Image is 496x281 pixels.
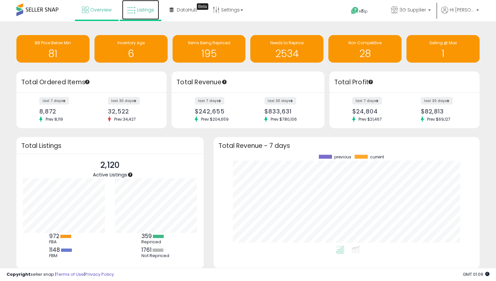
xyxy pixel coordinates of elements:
span: Items Being Repriced [188,40,230,46]
span: Prev: $204,659 [198,116,232,122]
span: Prev: 34,427 [111,116,139,122]
a: Non Competitive 28 [328,35,402,63]
span: Help [359,9,368,14]
span: DataHub [177,7,197,13]
a: Items Being Repriced 195 [173,35,246,63]
span: Non Competitive [348,40,382,46]
div: FBM [49,253,79,258]
h3: Total Revenue [176,78,320,87]
span: Inventory Age [117,40,145,46]
h1: 28 [332,48,398,59]
div: Tooltip anchor [84,79,90,85]
b: 972 [49,232,59,240]
i: Get Help [351,7,359,15]
label: last 7 days [352,97,382,105]
span: BB Price Below Min [35,40,71,46]
b: 359 [141,232,152,240]
div: Tooltip anchor [127,172,133,178]
h1: 6 [98,48,164,59]
label: last 7 days [195,97,224,105]
label: last 30 days [108,97,140,105]
div: Tooltip anchor [368,79,374,85]
label: last 7 days [39,97,69,105]
h1: 1 [410,48,476,59]
a: Selling @ Max 1 [406,35,480,63]
div: FBA [49,239,79,245]
h1: 195 [176,48,242,59]
span: Prev: $69,127 [424,116,454,122]
span: Prev: $780,106 [267,116,300,122]
span: Needs to Reprice [270,40,303,46]
h3: Total Listings [21,143,199,148]
h3: Total Ordered Items [21,78,162,87]
div: Tooltip anchor [221,79,227,85]
a: Help [346,2,381,21]
h3: Total Profit [334,78,475,87]
span: Overview [90,7,112,13]
b: 1148 [49,246,60,254]
span: Listings [137,7,154,13]
span: Selling @ Max [429,40,457,46]
a: Hi [PERSON_NAME] [441,7,479,21]
span: Active Listings [93,171,127,178]
div: $833,631 [264,108,313,115]
b: 1761 [141,246,152,254]
div: Tooltip anchor [197,3,208,10]
label: last 30 days [421,97,453,105]
span: 2025-10-14 01:09 GMT [463,271,489,277]
span: Prev: 8,119 [42,116,66,122]
span: Prev: $21,467 [355,116,385,122]
a: Terms of Use [56,271,84,277]
strong: Copyright [7,271,31,277]
h1: 81 [20,48,86,59]
h1: 2534 [254,48,320,59]
a: Inventory Age 6 [94,35,168,63]
span: previous [334,155,351,159]
div: Repriced [141,239,171,245]
h3: Total Revenue - 7 days [218,143,475,148]
div: $24,804 [352,108,400,115]
div: seller snap | | [7,271,114,278]
label: last 30 days [264,97,296,105]
p: 2,120 [93,159,127,171]
a: Needs to Reprice 2534 [250,35,323,63]
div: Not Repriced [141,253,171,258]
a: BB Price Below Min 81 [16,35,90,63]
div: 8,872 [39,108,87,115]
span: current [370,155,384,159]
span: 3G Supplier [400,7,426,13]
span: Hi [PERSON_NAME] [450,7,474,13]
a: Privacy Policy [85,271,114,277]
div: $82,813 [421,108,468,115]
div: 32,522 [108,108,155,115]
div: $242,655 [195,108,243,115]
